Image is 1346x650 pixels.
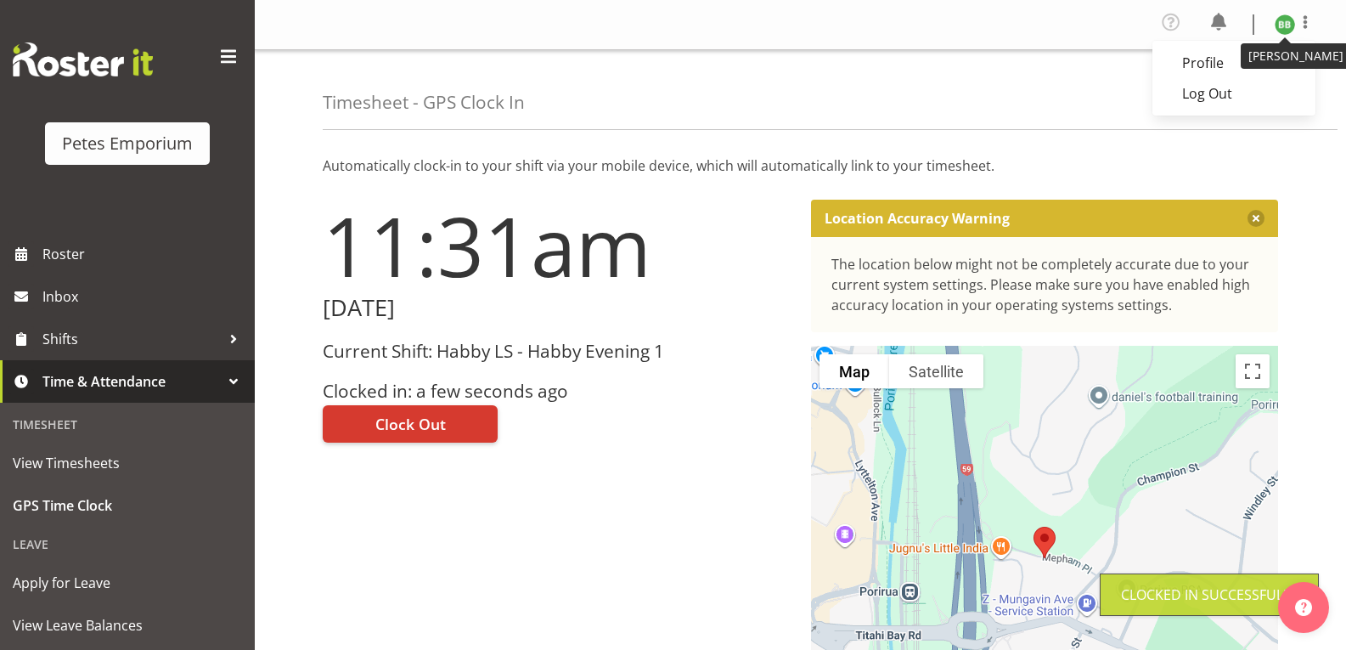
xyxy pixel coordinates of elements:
img: beena-bist9974.jpg [1275,14,1295,35]
div: Timesheet [4,407,251,442]
span: Apply for Leave [13,570,242,596]
span: Shifts [42,326,221,352]
button: Toggle fullscreen view [1236,354,1270,388]
button: Clock Out [323,405,498,443]
p: Automatically clock-in to your shift via your mobile device, which will automatically link to you... [323,155,1278,176]
h2: [DATE] [323,295,791,321]
img: help-xxl-2.png [1295,599,1312,616]
div: Leave [4,527,251,562]
a: View Leave Balances [4,604,251,647]
a: View Timesheets [4,442,251,484]
span: GPS Time Clock [13,493,242,518]
div: Clocked in Successfully [1121,585,1298,605]
span: Roster [42,241,246,267]
a: Apply for Leave [4,562,251,604]
span: Time & Attendance [42,369,221,394]
button: Show street map [819,354,889,388]
a: Log Out [1152,78,1315,109]
span: Clock Out [375,413,446,435]
button: Close message [1247,210,1264,227]
h3: Current Shift: Habby LS - Habby Evening 1 [323,342,791,361]
button: Show satellite imagery [889,354,983,388]
img: Rosterit website logo [13,42,153,76]
p: Location Accuracy Warning [825,210,1010,227]
span: View Timesheets [13,450,242,476]
div: The location below might not be completely accurate due to your current system settings. Please m... [831,254,1259,315]
a: GPS Time Clock [4,484,251,527]
h4: Timesheet - GPS Clock In [323,93,525,112]
h3: Clocked in: a few seconds ago [323,382,791,401]
h1: 11:31am [323,200,791,291]
span: View Leave Balances [13,613,242,638]
a: Profile [1152,48,1315,78]
span: Inbox [42,284,246,309]
div: Petes Emporium [62,131,193,156]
